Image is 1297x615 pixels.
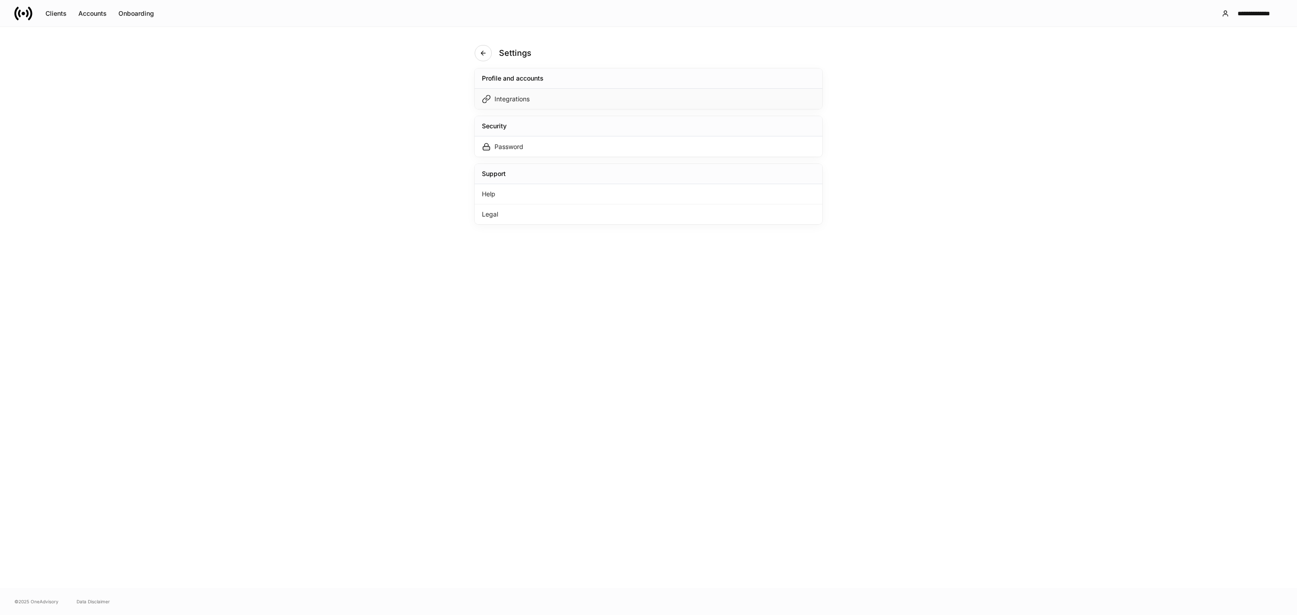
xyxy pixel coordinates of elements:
[77,598,110,605] a: Data Disclaimer
[118,10,154,17] div: Onboarding
[482,122,507,131] div: Security
[482,169,506,178] div: Support
[475,204,822,224] div: Legal
[40,6,73,21] button: Clients
[494,95,530,104] div: Integrations
[475,184,822,204] div: Help
[499,48,531,59] h4: Settings
[494,142,523,151] div: Password
[14,598,59,605] span: © 2025 OneAdvisory
[113,6,160,21] button: Onboarding
[482,74,544,83] div: Profile and accounts
[78,10,107,17] div: Accounts
[45,10,67,17] div: Clients
[73,6,113,21] button: Accounts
